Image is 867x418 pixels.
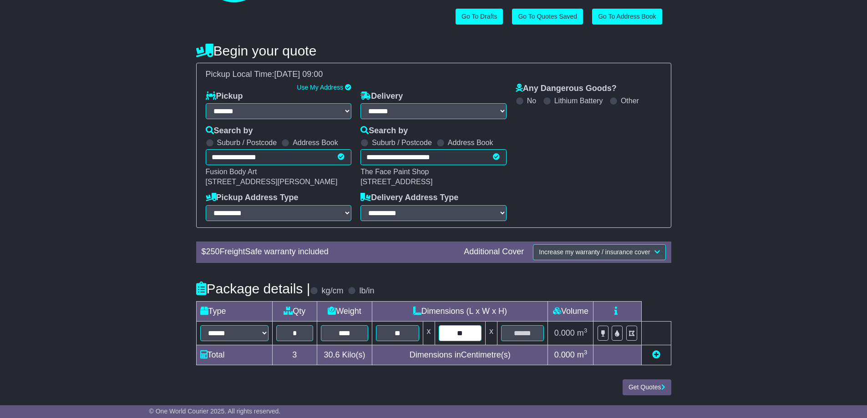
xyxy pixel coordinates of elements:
[539,248,650,256] span: Increase my warranty / insurance cover
[372,138,432,147] label: Suburb / Postcode
[206,91,243,101] label: Pickup
[548,301,593,321] td: Volume
[297,84,343,91] a: Use My Address
[360,178,432,186] span: [STREET_ADDRESS]
[533,244,665,260] button: Increase my warranty / insurance cover
[360,91,403,101] label: Delivery
[459,247,528,257] div: Additional Cover
[423,321,435,345] td: x
[592,9,662,25] a: Go To Address Book
[206,193,299,203] label: Pickup Address Type
[527,96,536,105] label: No
[272,301,317,321] td: Qty
[584,327,588,334] sup: 3
[196,281,310,296] h4: Package details |
[324,350,340,359] span: 30.6
[584,349,588,356] sup: 3
[516,84,617,94] label: Any Dangerous Goods?
[448,138,493,147] label: Address Book
[554,350,575,359] span: 0.000
[217,138,277,147] label: Suburb / Postcode
[196,345,272,365] td: Total
[317,301,372,321] td: Weight
[196,43,671,58] h4: Begin your quote
[293,138,338,147] label: Address Book
[317,345,372,365] td: Kilo(s)
[206,168,257,176] span: Fusion Body Art
[577,350,588,359] span: m
[206,247,220,256] span: 250
[206,178,338,186] span: [STREET_ADDRESS][PERSON_NAME]
[197,247,460,257] div: $ FreightSafe warranty included
[652,350,660,359] a: Add new item
[623,379,671,395] button: Get Quotes
[456,9,503,25] a: Go To Drafts
[554,328,575,337] span: 0.000
[372,301,548,321] td: Dimensions (L x W x H)
[149,408,281,415] span: © One World Courier 2025. All rights reserved.
[274,70,323,79] span: [DATE] 09:00
[201,70,666,80] div: Pickup Local Time:
[272,345,317,365] td: 3
[360,193,458,203] label: Delivery Address Type
[621,96,639,105] label: Other
[577,328,588,337] span: m
[206,126,253,136] label: Search by
[359,286,374,296] label: lb/in
[196,301,272,321] td: Type
[360,126,408,136] label: Search by
[321,286,343,296] label: kg/cm
[372,345,548,365] td: Dimensions in Centimetre(s)
[360,168,429,176] span: The Face Paint Shop
[554,96,603,105] label: Lithium Battery
[512,9,583,25] a: Go To Quotes Saved
[485,321,497,345] td: x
